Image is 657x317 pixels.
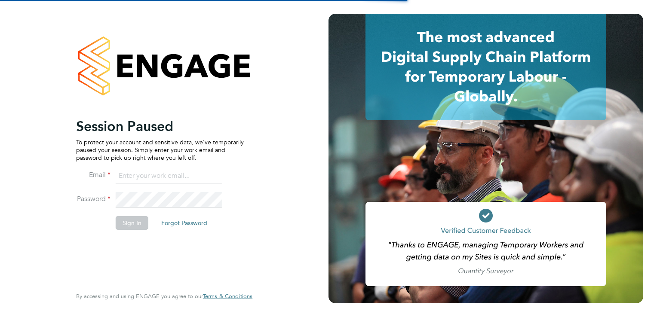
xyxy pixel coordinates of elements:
label: Password [76,195,111,204]
input: Enter your work email... [116,168,222,184]
a: Terms & Conditions [203,293,252,300]
p: To protect your account and sensitive data, we've temporarily paused your session. Simply enter y... [76,138,244,162]
label: Email [76,171,111,180]
h2: Session Paused [76,118,244,135]
span: By accessing and using ENGAGE you agree to our [76,293,252,300]
button: Forgot Password [154,216,214,230]
button: Sign In [116,216,148,230]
